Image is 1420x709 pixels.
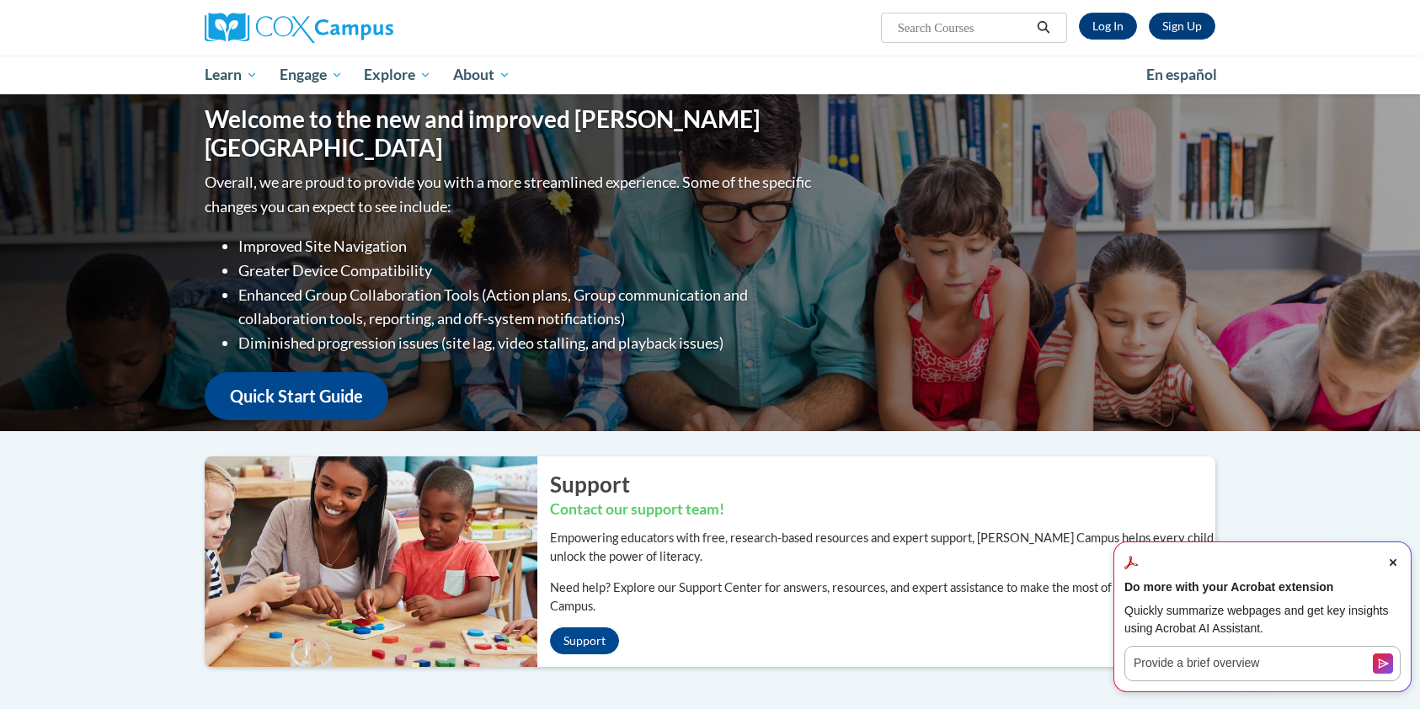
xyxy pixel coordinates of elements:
a: Support [550,627,619,654]
img: Cox Campus [205,13,393,43]
h2: Support [550,469,1215,499]
span: About [453,65,510,85]
img: ... [192,456,537,667]
a: Explore [353,56,442,94]
a: Register [1149,13,1215,40]
a: En español [1135,57,1228,93]
p: Empowering educators with free, research-based resources and expert support, [PERSON_NAME] Campus... [550,529,1215,566]
span: En español [1146,66,1217,83]
h1: Welcome to the new and improved [PERSON_NAME][GEOGRAPHIC_DATA] [205,105,815,162]
p: Need help? Explore our Support Center for answers, resources, and expert assistance to make the m... [550,578,1215,616]
span: Engage [280,65,343,85]
button: Search [1031,18,1056,38]
a: Quick Start Guide [205,372,388,420]
input: Search Courses [896,18,1031,38]
li: Diminished progression issues (site lag, video stalling, and playback issues) [238,331,815,355]
h3: Contact our support team! [550,499,1215,520]
span: Learn [205,65,258,85]
div: Main menu [179,56,1241,94]
a: Log In [1079,13,1137,40]
span: Explore [364,65,431,85]
a: About [442,56,521,94]
a: Learn [194,56,269,94]
a: Engage [269,56,354,94]
li: Enhanced Group Collaboration Tools (Action plans, Group communication and collaboration tools, re... [238,283,815,332]
a: Cox Campus [205,13,525,43]
p: Overall, we are proud to provide you with a more streamlined experience. Some of the specific cha... [205,170,815,219]
li: Greater Device Compatibility [238,259,815,283]
li: Improved Site Navigation [238,234,815,259]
